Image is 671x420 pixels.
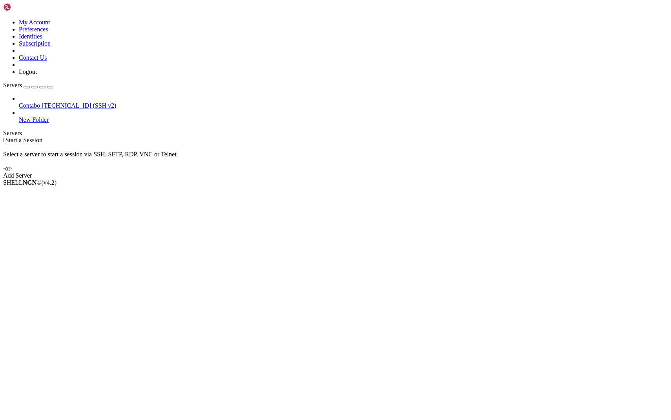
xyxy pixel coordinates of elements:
span: SHELL © [3,179,57,186]
a: Preferences [19,26,48,33]
a: New Folder [19,116,668,123]
a: Subscription [19,40,51,47]
span: Servers [3,82,22,88]
span: [TECHNICAL_ID] (SSH v2) [42,102,116,109]
img: Shellngn [3,3,48,11]
a: My Account [19,19,50,26]
span: Contabo [19,102,40,109]
span: Start a Session [5,137,42,143]
a: Identities [19,33,42,40]
li: New Folder [19,109,668,123]
span: New Folder [19,116,49,123]
div: Select a server to start a session via SSH, SFTP, RDP, VNC or Telnet. -or- [3,144,668,172]
a: Servers [3,82,53,88]
div: Servers [3,130,668,137]
span: 4.2.0 [42,179,57,186]
a: Contabo [TECHNICAL_ID] (SSH v2) [19,102,668,109]
a: Logout [19,68,37,75]
div: Add Server [3,172,668,179]
b: NGN [23,179,37,186]
span:  [3,137,5,143]
a: Contact Us [19,54,47,61]
li: Contabo [TECHNICAL_ID] (SSH v2) [19,95,668,109]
